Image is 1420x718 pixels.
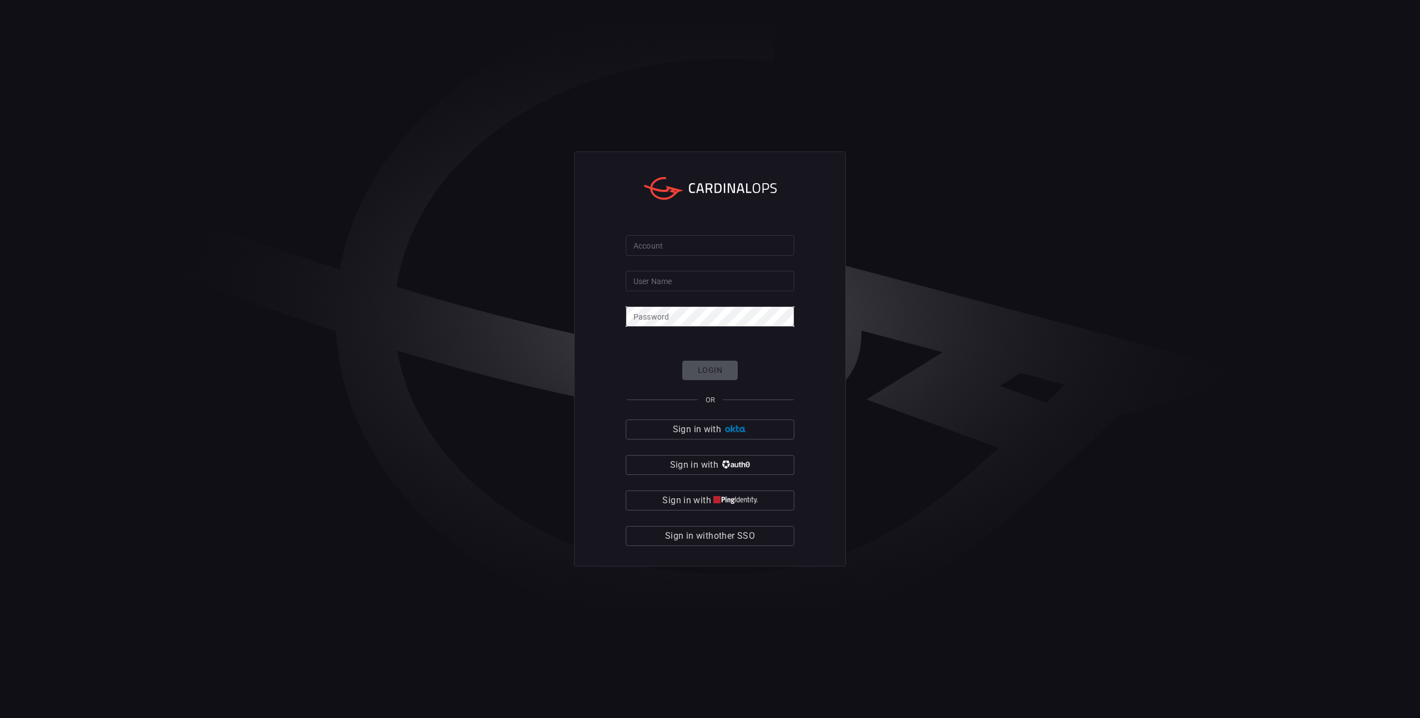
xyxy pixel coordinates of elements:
[626,235,794,256] input: Type your account
[665,528,755,544] span: Sign in with other SSO
[670,457,718,473] span: Sign in with
[626,455,794,475] button: Sign in with
[706,396,715,404] span: OR
[713,496,758,504] img: quu4iresuhQAAAABJRU5ErkJggg==
[673,422,721,437] span: Sign in with
[723,425,747,433] img: Ad5vKXme8s1CQAAAABJRU5ErkJggg==
[662,493,711,508] span: Sign in with
[626,526,794,546] button: Sign in withother SSO
[626,271,794,291] input: Type your user name
[721,461,750,469] img: vP8Hhh4KuCH8AavWKdZY7RZgAAAAASUVORK5CYII=
[626,491,794,510] button: Sign in with
[626,419,794,439] button: Sign in with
